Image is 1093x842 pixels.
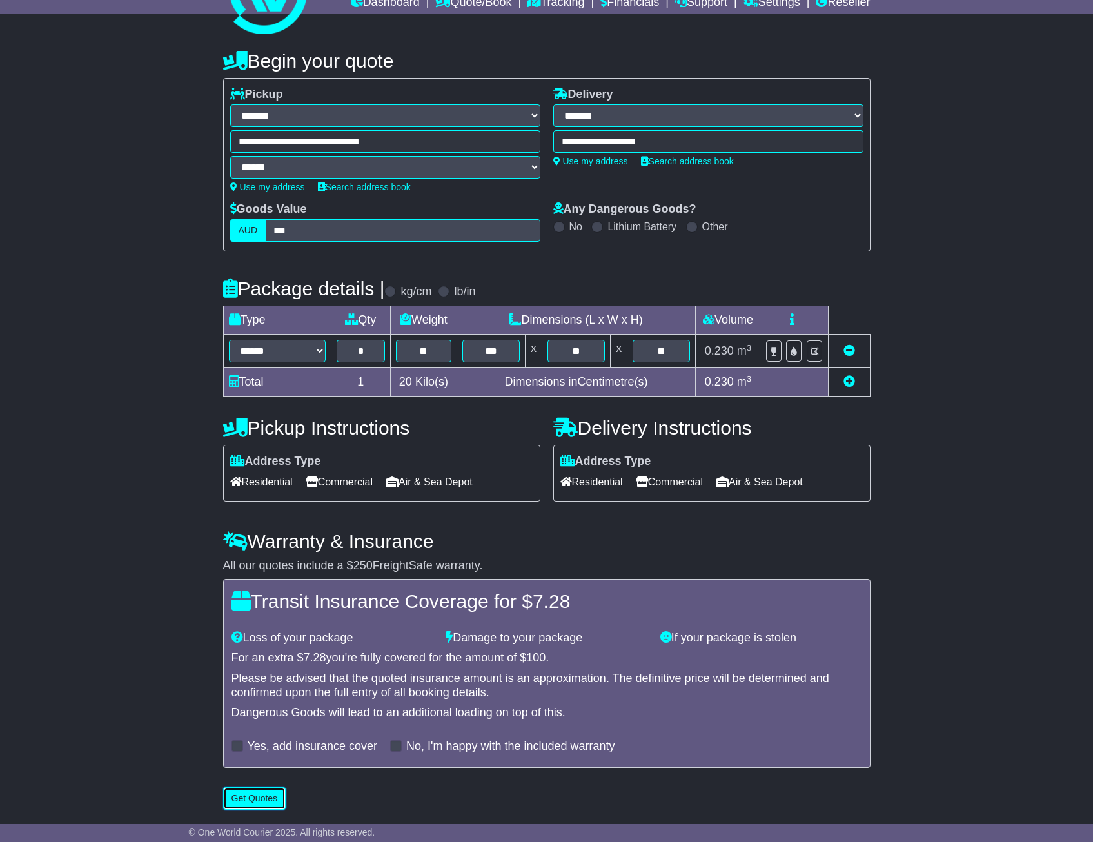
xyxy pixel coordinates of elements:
[386,472,473,492] span: Air & Sea Depot
[223,531,871,552] h4: Warranty & Insurance
[230,219,266,242] label: AUD
[223,368,331,397] td: Total
[526,651,546,664] span: 100
[439,631,654,645] div: Damage to your package
[230,455,321,469] label: Address Type
[737,375,752,388] span: m
[607,220,676,233] label: Lithium Battery
[230,202,307,217] label: Goods Value
[331,368,391,397] td: 1
[569,220,582,233] label: No
[231,706,862,720] div: Dangerous Goods will lead to an additional loading on top of this.
[231,672,862,700] div: Please be advised that the quoted insurance amount is an approximation. The definitive price will...
[747,343,752,353] sup: 3
[454,285,475,299] label: lb/in
[641,156,734,166] a: Search address book
[230,472,293,492] span: Residential
[225,631,440,645] div: Loss of your package
[553,417,871,438] h4: Delivery Instructions
[230,88,283,102] label: Pickup
[400,285,431,299] label: kg/cm
[843,344,855,357] a: Remove this item
[406,739,615,754] label: No, I'm happy with the included warranty
[747,374,752,384] sup: 3
[533,591,570,612] span: 7.28
[304,651,326,664] span: 7.28
[654,631,869,645] div: If your package is stolen
[705,375,734,388] span: 0.230
[231,651,862,665] div: For an extra $ you're fully covered for the amount of $ .
[318,182,411,192] a: Search address book
[399,375,412,388] span: 20
[223,787,286,810] button: Get Quotes
[696,306,760,335] td: Volume
[223,417,540,438] h4: Pickup Instructions
[553,156,628,166] a: Use my address
[223,278,385,299] h4: Package details |
[611,335,627,368] td: x
[231,591,862,612] h4: Transit Insurance Coverage for $
[716,472,803,492] span: Air & Sea Depot
[636,472,703,492] span: Commercial
[560,472,623,492] span: Residential
[553,88,613,102] label: Delivery
[843,375,855,388] a: Add new item
[353,559,373,572] span: 250
[457,306,696,335] td: Dimensions (L x W x H)
[702,220,728,233] label: Other
[553,202,696,217] label: Any Dangerous Goods?
[223,306,331,335] td: Type
[525,335,542,368] td: x
[230,182,305,192] a: Use my address
[391,306,457,335] td: Weight
[705,344,734,357] span: 0.230
[560,455,651,469] label: Address Type
[189,827,375,837] span: © One World Courier 2025. All rights reserved.
[457,368,696,397] td: Dimensions in Centimetre(s)
[223,50,871,72] h4: Begin your quote
[248,739,377,754] label: Yes, add insurance cover
[223,559,871,573] div: All our quotes include a $ FreightSafe warranty.
[391,368,457,397] td: Kilo(s)
[331,306,391,335] td: Qty
[306,472,373,492] span: Commercial
[737,344,752,357] span: m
